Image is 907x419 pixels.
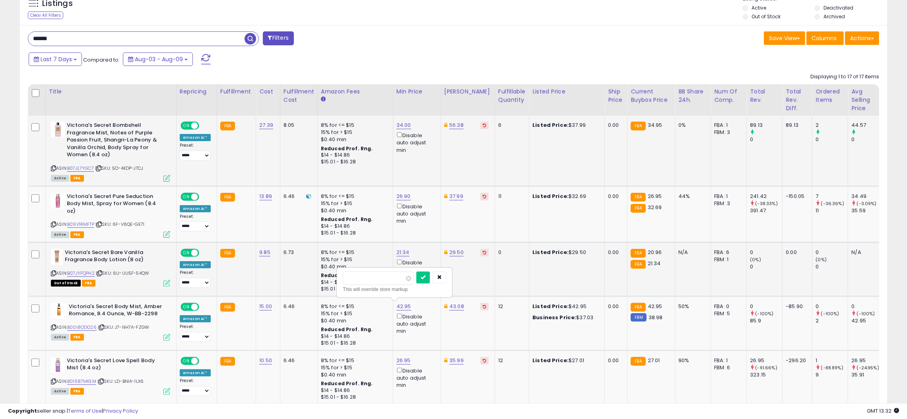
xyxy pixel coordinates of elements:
[95,165,143,171] span: | SKU: 5O-4KDP-JTCJ
[67,221,94,228] a: B09V1RMFTP
[750,263,782,270] div: 0
[321,145,373,152] b: Reduced Prof. Rng.
[714,122,740,129] div: FBA: 1
[321,357,387,364] div: 8% for <= $15
[284,122,311,129] div: 8.05
[181,122,191,129] span: ON
[631,357,645,366] small: FBA
[750,122,782,129] div: 89.13
[714,200,740,207] div: FBM: 3
[821,200,844,207] small: (-36.36%)
[70,231,84,238] span: FBA
[198,357,211,364] span: OFF
[648,204,662,211] span: 32.69
[752,13,781,20] label: Out of Stock
[756,365,777,371] small: (-91.66%)
[396,202,435,225] div: Disable auto adjust min
[816,193,848,200] div: 7
[396,312,435,335] div: Disable auto adjust min
[449,121,464,129] a: 56.38
[321,394,387,401] div: $15.01 - $16.28
[396,366,435,389] div: Disable auto adjust min
[444,87,491,96] div: [PERSON_NAME]
[70,334,84,341] span: FBA
[648,192,662,200] span: 26.95
[816,207,848,214] div: 11
[498,122,523,129] div: 6
[321,387,387,394] div: $14 - $14.86
[82,280,95,287] span: FBA
[714,303,740,310] div: FBA: 0
[180,324,211,342] div: Preset:
[284,87,314,104] div: Fulfillment Cost
[180,87,214,96] div: Repricing
[67,270,95,277] a: B07JYFQPH2
[631,303,645,312] small: FBA
[83,56,120,64] span: Compared to:
[851,317,884,324] div: 42.95
[714,129,740,136] div: FBM: 3
[321,272,373,279] b: Reduced Prof. Rng.
[321,286,387,293] div: $15.01 - $16.28
[764,31,805,45] button: Save View
[67,122,163,161] b: Victoria's Secret Bombshell Fragrance Mist, Notes of Purple Passion Fruit, Shangri-La Peony & Van...
[806,31,844,45] button: Columns
[851,193,884,200] div: 34.49
[608,357,621,364] div: 0.00
[678,193,705,200] div: 44%
[648,357,660,364] span: 27.01
[51,357,170,394] div: ASIN:
[812,34,837,42] span: Columns
[68,407,102,415] a: Terms of Use
[8,407,37,415] strong: Copyright
[321,256,387,263] div: 15% for > $15
[263,31,294,45] button: Filters
[816,303,848,310] div: 0
[786,303,806,310] div: -85.90
[648,260,661,267] span: 21.34
[752,4,766,11] label: Active
[51,357,65,373] img: 31NSX1-QBDL._SL40_.jpg
[51,249,63,265] img: 21da8JLfgNL._SL40_.jpg
[631,249,645,258] small: FBA
[321,326,373,333] b: Reduced Prof. Rng.
[321,317,387,324] div: $0.40 min
[449,357,464,365] a: 35.99
[29,52,82,66] button: Last 7 Days
[321,340,387,347] div: $15.01 - $16.28
[284,357,311,364] div: 6.46
[220,87,252,96] div: Fulfillment
[750,357,782,364] div: 26.95
[750,256,761,263] small: (0%)
[321,129,387,136] div: 15% for > $15
[714,249,740,256] div: FBA: 6
[343,285,446,293] div: This will override store markup
[321,216,373,223] b: Reduced Prof. Rng.
[396,357,411,365] a: 26.95
[532,357,598,364] div: $27.01
[532,303,569,310] b: Listed Price:
[631,193,645,202] small: FBA
[67,357,163,374] b: Victoria's Secret Love Spell Body Mist (8.4 oz)
[67,324,97,331] a: B00I8ODO26
[321,200,387,207] div: 15% for > $15
[103,407,138,415] a: Privacy Policy
[498,249,523,256] div: 0
[532,87,601,96] div: Listed Price
[750,136,782,143] div: 0
[396,87,437,96] div: Min Price
[786,357,806,364] div: -296.20
[750,371,782,378] div: 323.15
[321,380,373,387] b: Reduced Prof. Rng.
[396,258,435,281] div: Disable auto adjust min
[259,248,270,256] a: 9.85
[816,122,848,129] div: 2
[181,193,191,200] span: ON
[321,230,387,237] div: $15.01 - $16.28
[816,371,848,378] div: 9
[51,303,67,319] img: 31vQMbulQVL._SL40_.jpg
[51,122,65,138] img: 310FaU0oQ3L._SL40_.jpg
[220,303,235,312] small: FBA
[180,378,211,396] div: Preset:
[321,152,387,159] div: $14 - $14.86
